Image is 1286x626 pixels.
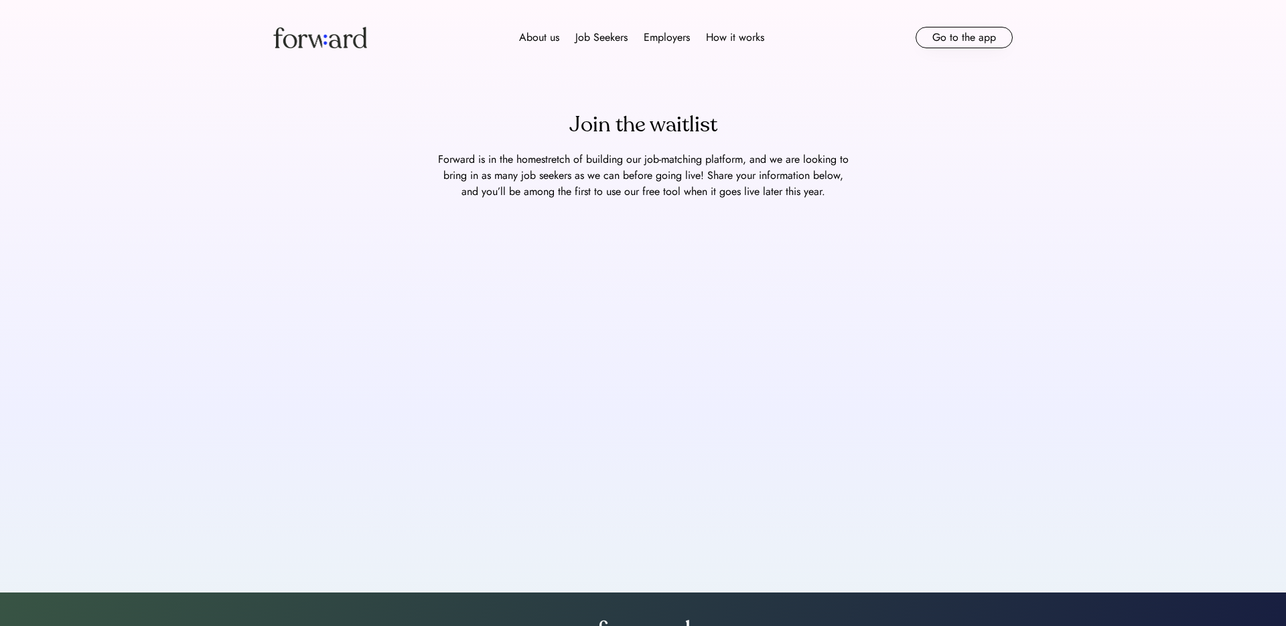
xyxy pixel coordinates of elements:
[435,151,851,200] div: Forward is in the homestretch of building our job-matching platform, and we are looking to bring ...
[519,29,559,46] div: About us
[916,27,1013,48] button: Go to the app
[706,29,764,46] div: How it works
[569,109,717,141] div: Join the waitlist
[273,27,367,48] img: Forward logo
[644,29,690,46] div: Employers
[575,29,628,46] div: Job Seekers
